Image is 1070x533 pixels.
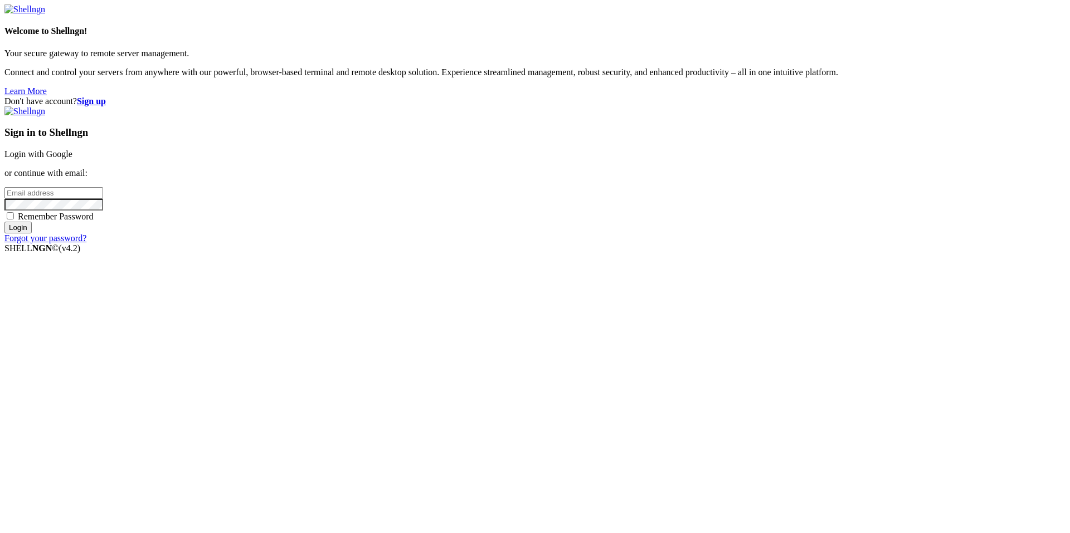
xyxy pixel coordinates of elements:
div: Don't have account? [4,96,1066,106]
p: Connect and control your servers from anywhere with our powerful, browser-based terminal and remo... [4,67,1066,77]
h4: Welcome to Shellngn! [4,26,1066,36]
a: Learn More [4,86,47,96]
b: NGN [32,243,52,253]
input: Remember Password [7,212,14,219]
a: Login with Google [4,149,72,159]
p: Your secure gateway to remote server management. [4,48,1066,58]
img: Shellngn [4,4,45,14]
input: Login [4,222,32,233]
input: Email address [4,187,103,199]
span: Remember Password [18,212,94,221]
span: SHELL © [4,243,80,253]
a: Forgot your password? [4,233,86,243]
img: Shellngn [4,106,45,116]
span: 4.2.0 [59,243,81,253]
a: Sign up [77,96,106,106]
h3: Sign in to Shellngn [4,126,1066,139]
p: or continue with email: [4,168,1066,178]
